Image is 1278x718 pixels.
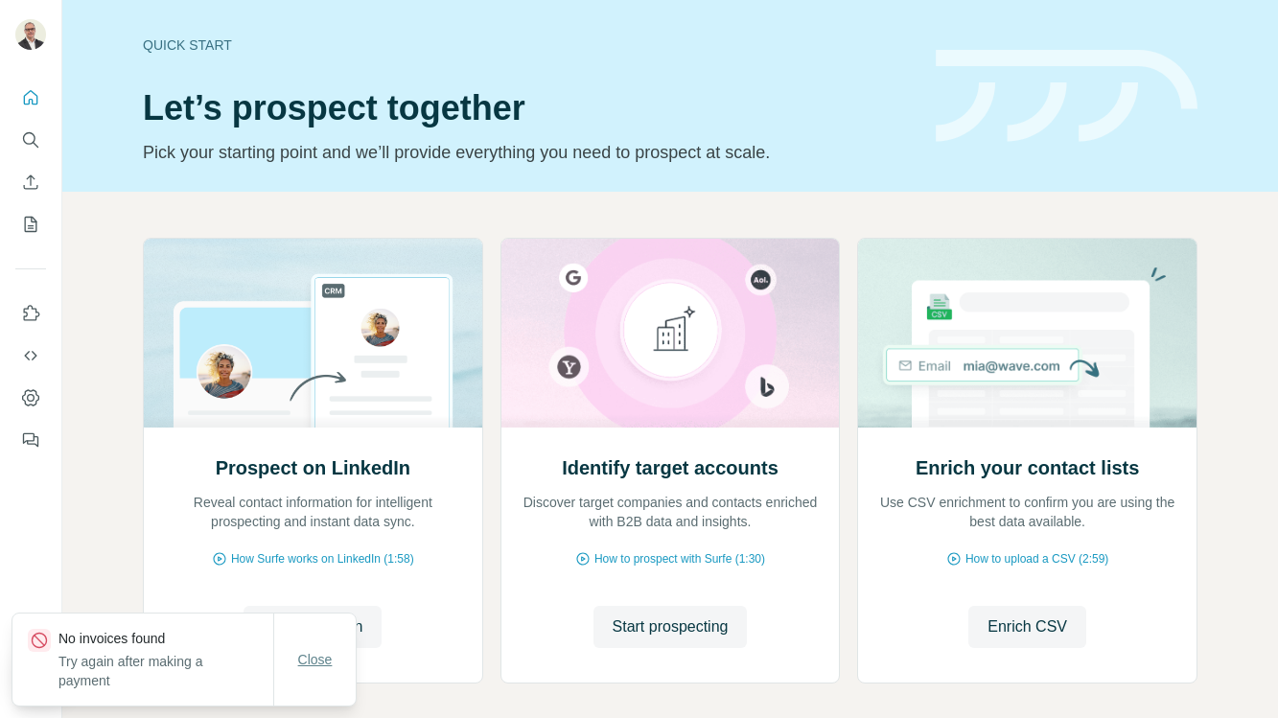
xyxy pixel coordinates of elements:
[58,629,273,648] p: No invoices found
[285,642,346,677] button: Close
[877,493,1177,531] p: Use CSV enrichment to confirm you are using the best data available.
[500,239,841,428] img: Identify target accounts
[231,550,414,567] span: How Surfe works on LinkedIn (1:58)
[857,239,1197,428] img: Enrich your contact lists
[58,652,273,690] p: Try again after making a payment
[216,454,410,481] h2: Prospect on LinkedIn
[594,550,765,567] span: How to prospect with Surfe (1:30)
[965,550,1108,567] span: How to upload a CSV (2:59)
[15,123,46,157] button: Search
[15,423,46,457] button: Feedback
[613,615,729,638] span: Start prospecting
[163,493,463,531] p: Reveal contact information for intelligent prospecting and instant data sync.
[15,19,46,50] img: Avatar
[15,381,46,415] button: Dashboard
[988,615,1067,638] span: Enrich CSV
[15,296,46,331] button: Use Surfe on LinkedIn
[15,338,46,373] button: Use Surfe API
[593,606,748,648] button: Start prospecting
[244,606,382,648] button: Go to LinkedIn
[968,606,1086,648] button: Enrich CSV
[15,165,46,199] button: Enrich CSV
[15,81,46,115] button: Quick start
[143,89,913,127] h1: Let’s prospect together
[143,139,913,166] p: Pick your starting point and we’ll provide everything you need to prospect at scale.
[143,35,913,55] div: Quick start
[916,454,1139,481] h2: Enrich your contact lists
[521,493,821,531] p: Discover target companies and contacts enriched with B2B data and insights.
[562,454,778,481] h2: Identify target accounts
[15,207,46,242] button: My lists
[143,239,483,428] img: Prospect on LinkedIn
[936,50,1197,143] img: banner
[298,650,333,669] span: Close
